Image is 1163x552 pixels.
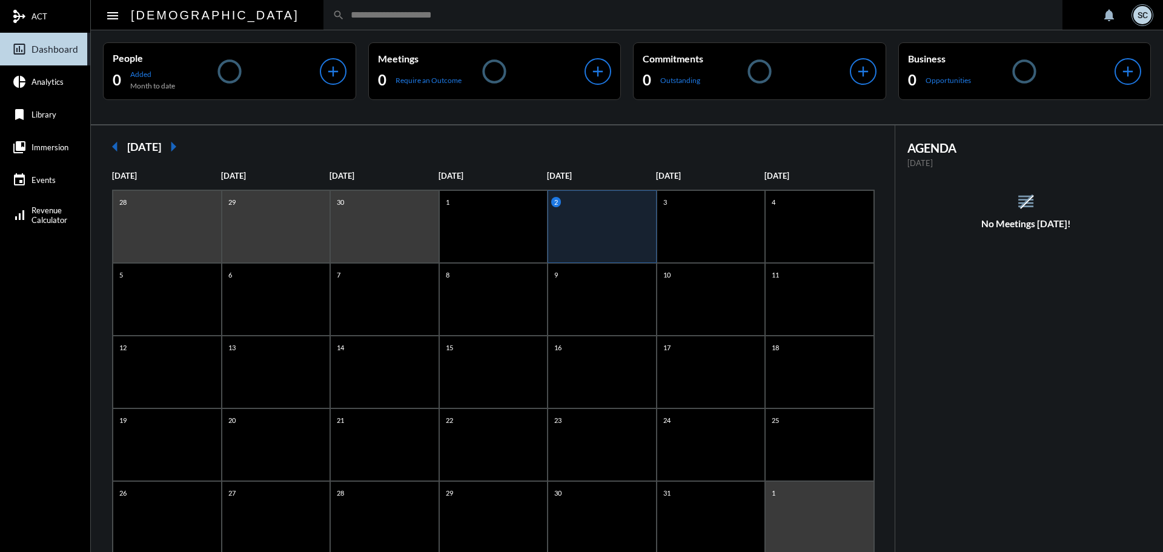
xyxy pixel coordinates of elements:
mat-icon: insert_chart_outlined [12,42,27,56]
p: 19 [116,415,130,425]
p: 3 [660,197,670,207]
mat-icon: signal_cellular_alt [12,208,27,222]
p: 29 [443,488,456,498]
span: ACT [31,12,47,21]
p: 12 [116,342,130,353]
p: 7 [334,270,343,280]
mat-icon: mediation [12,9,27,24]
p: 18 [769,342,782,353]
p: [DATE] [330,171,439,181]
p: 17 [660,342,674,353]
p: [DATE] [907,158,1145,168]
p: 5 [116,270,126,280]
p: 22 [443,415,456,425]
p: [DATE] [764,171,873,181]
p: [DATE] [656,171,765,181]
p: 6 [225,270,235,280]
p: 10 [660,270,674,280]
span: Revenue Calculator [31,205,67,225]
h5: No Meetings [DATE]! [895,218,1158,229]
p: 29 [225,197,239,207]
p: 14 [334,342,347,353]
mat-icon: search [333,9,345,21]
p: 11 [769,270,782,280]
p: 23 [551,415,565,425]
p: [DATE] [221,171,330,181]
span: Events [31,175,56,185]
mat-icon: event [12,173,27,187]
p: 8 [443,270,452,280]
p: 20 [225,415,239,425]
h2: [DATE] [127,140,161,153]
span: Analytics [31,77,64,87]
h2: [DEMOGRAPHIC_DATA] [131,5,299,25]
p: 4 [769,197,778,207]
span: Immersion [31,142,68,152]
span: Dashboard [31,44,78,55]
p: 30 [551,488,565,498]
p: 24 [660,415,674,425]
mat-icon: arrow_right [161,135,185,159]
p: 13 [225,342,239,353]
p: 28 [116,197,130,207]
p: 15 [443,342,456,353]
p: 1 [443,197,452,207]
div: SC [1133,6,1151,24]
button: Toggle sidenav [101,3,125,27]
p: 21 [334,415,347,425]
p: 28 [334,488,347,498]
p: 27 [225,488,239,498]
p: 16 [551,342,565,353]
h2: AGENDA [907,141,1145,155]
span: Library [31,110,56,119]
mat-icon: pie_chart [12,75,27,89]
p: 1 [769,488,778,498]
p: 9 [551,270,561,280]
mat-icon: Side nav toggle icon [105,8,120,23]
p: [DATE] [112,171,221,181]
mat-icon: reorder [1016,191,1036,211]
p: [DATE] [547,171,656,181]
p: 30 [334,197,347,207]
mat-icon: bookmark [12,107,27,122]
p: 25 [769,415,782,425]
p: 31 [660,488,674,498]
mat-icon: collections_bookmark [12,140,27,155]
mat-icon: notifications [1102,8,1116,22]
p: 26 [116,488,130,498]
mat-icon: arrow_left [103,135,127,159]
p: 2 [551,197,561,207]
p: [DATE] [439,171,548,181]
